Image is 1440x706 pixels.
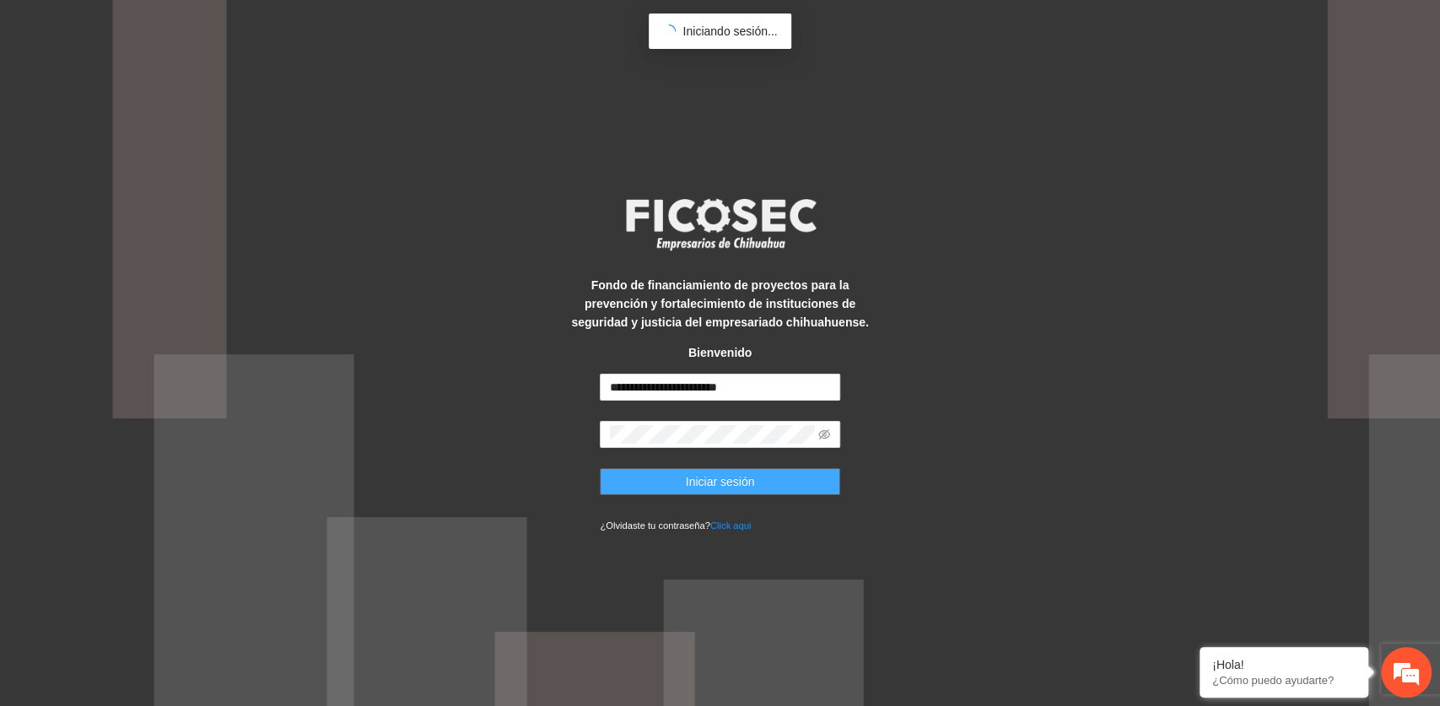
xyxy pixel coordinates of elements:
button: Iniciar sesión [600,468,840,495]
span: Iniciando sesión... [682,24,777,38]
img: logo [615,193,826,256]
a: Click aqui [710,520,752,531]
span: Iniciar sesión [686,472,755,491]
textarea: Escriba su mensaje y pulse “Intro” [8,461,321,520]
small: ¿Olvidaste tu contraseña? [600,520,751,531]
span: eye-invisible [818,428,830,440]
strong: Bienvenido [688,346,752,359]
div: Chatee con nosotros ahora [88,86,283,108]
p: ¿Cómo puedo ayudarte? [1212,674,1356,687]
div: ¡Hola! [1212,658,1356,671]
span: loading [660,22,679,41]
div: Minimizar ventana de chat en vivo [277,8,317,49]
strong: Fondo de financiamiento de proyectos para la prevención y fortalecimiento de instituciones de seg... [571,278,868,329]
span: Estamos en línea. [98,225,233,396]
